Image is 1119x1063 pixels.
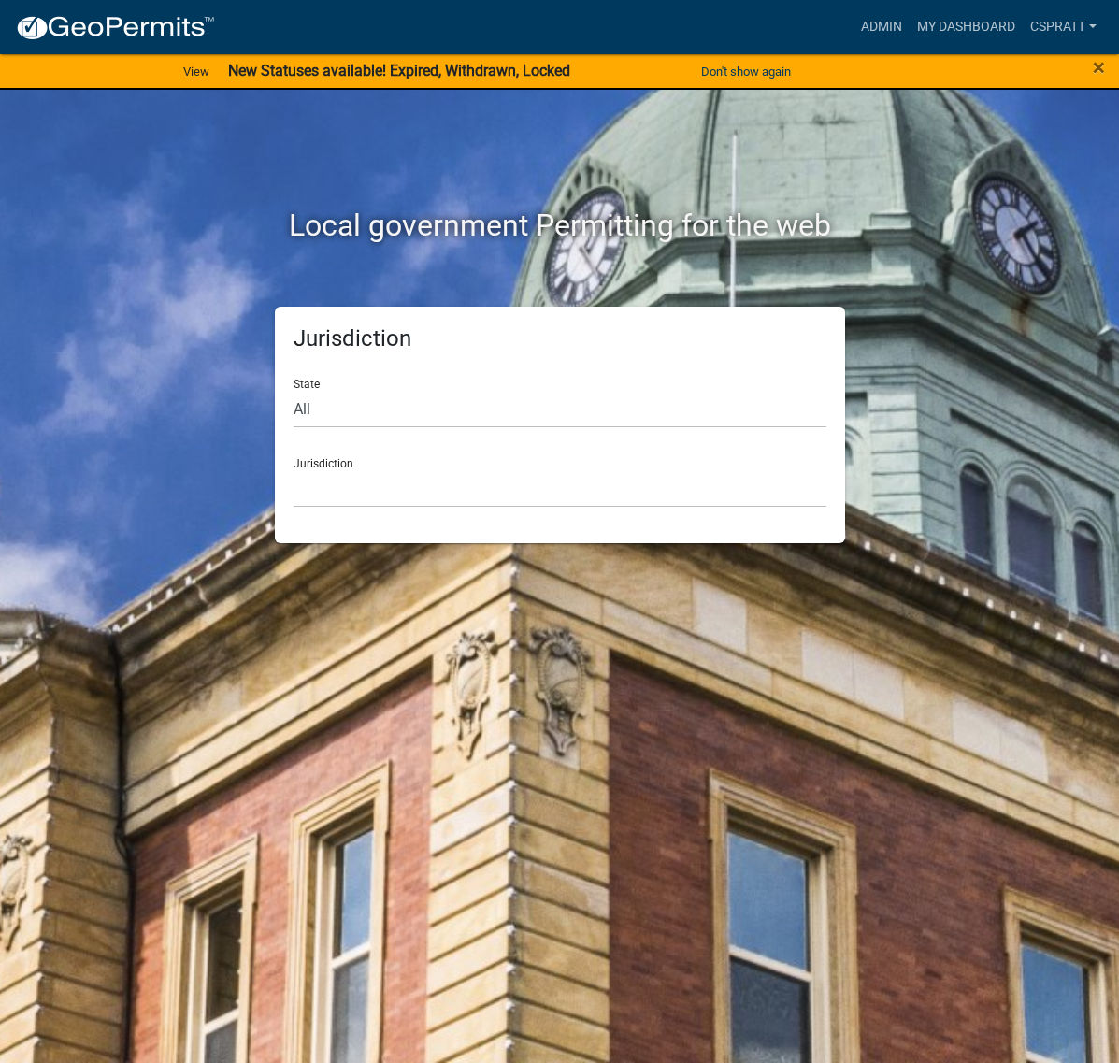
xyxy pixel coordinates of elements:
[1093,56,1105,79] button: Close
[228,62,570,79] strong: New Statuses available! Expired, Withdrawn, Locked
[176,56,217,87] a: View
[1023,9,1104,45] a: cspratt
[910,9,1023,45] a: My Dashboard
[694,56,798,87] button: Don't show again
[1093,54,1105,80] span: ×
[854,9,910,45] a: Admin
[125,208,995,243] h2: Local government Permitting for the web
[294,325,826,352] h5: Jurisdiction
